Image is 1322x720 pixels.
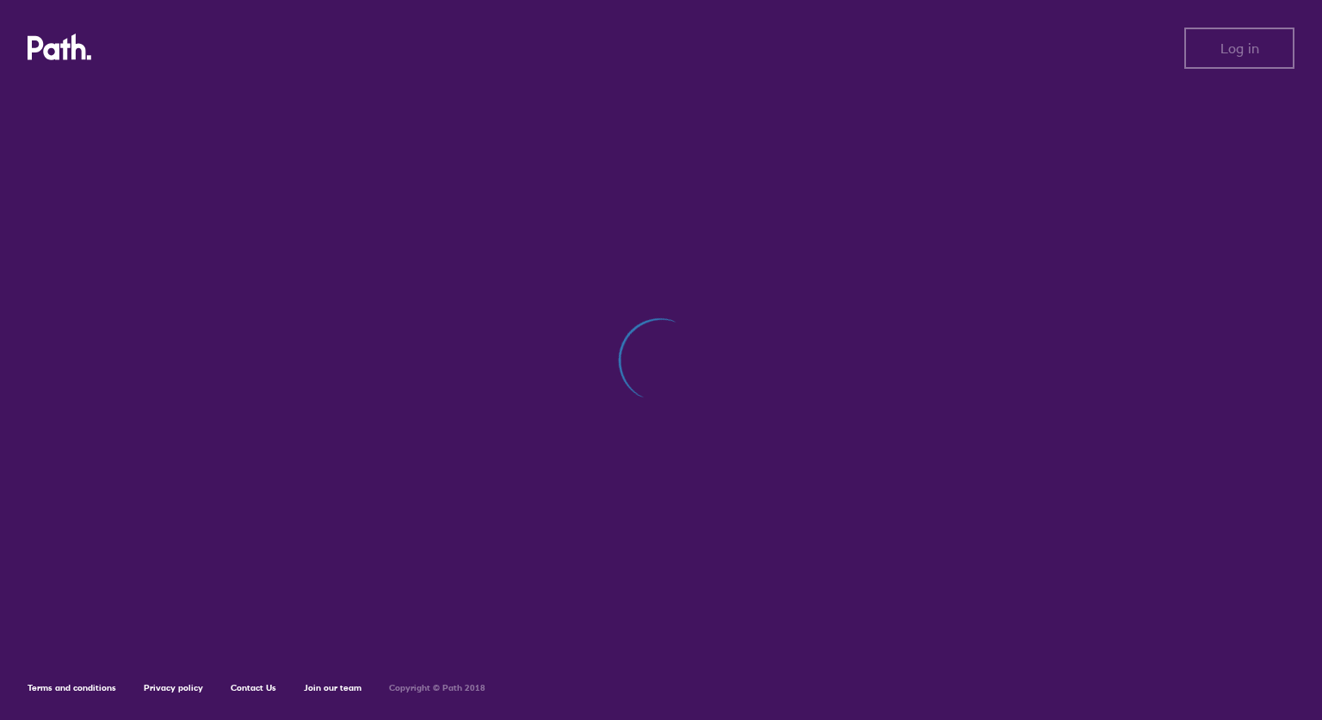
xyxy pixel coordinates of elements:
[389,683,485,693] h6: Copyright © Path 2018
[144,682,203,693] a: Privacy policy
[28,682,116,693] a: Terms and conditions
[1184,28,1294,69] button: Log in
[231,682,276,693] a: Contact Us
[304,682,361,693] a: Join our team
[1220,40,1259,56] span: Log in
